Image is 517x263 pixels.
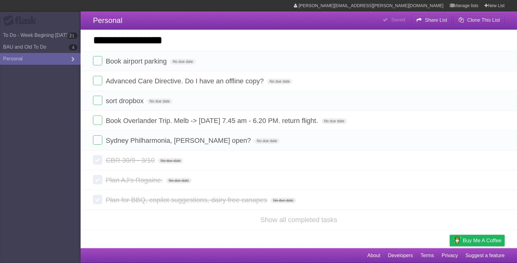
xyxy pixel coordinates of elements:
span: No due date [254,138,280,144]
a: Developers [388,250,413,261]
b: 21 [66,33,77,39]
span: No due date [170,59,195,64]
img: Buy me a coffee [453,235,461,246]
label: Done [93,135,102,145]
b: 4 [69,44,77,50]
div: Flask [3,15,40,26]
span: No due date [166,178,191,183]
b: Share List [425,17,447,23]
span: No due date [158,158,183,164]
span: Book Overlander Trip. Melb -> [DATE] 7.45 am - 6.20 PM. return flight. [106,117,320,125]
button: Share List [411,15,452,26]
span: Plan AJ's Rogaine. [106,176,164,184]
span: sort dropbox [106,97,145,105]
span: Sydney Philharmonia, [PERSON_NAME] open? [106,137,252,144]
a: Suggest a feature [466,250,505,261]
a: Privacy [442,250,458,261]
span: Advanced Care Directive. Do I have an offline copy? [106,77,265,85]
span: No due date [321,118,347,124]
span: No due date [267,79,292,84]
span: Buy me a coffee [463,235,502,246]
b: Clone This List [467,17,500,23]
span: No due date [147,99,172,104]
label: Done [93,76,102,85]
label: Done [93,116,102,125]
button: Clone This List [453,15,505,26]
label: Done [93,175,102,184]
a: About [367,250,380,261]
a: Terms [421,250,434,261]
span: CBR 30/9 - 3/10 [106,156,156,164]
label: Done [93,96,102,105]
a: Buy me a coffee [450,235,505,246]
label: Done [93,155,102,164]
span: Book airport parking [106,57,168,65]
span: Personal [93,16,122,24]
label: Done [93,56,102,65]
b: Saved [391,17,405,22]
a: Show all completed tasks [260,216,337,224]
span: No due date [271,198,296,203]
span: Plan for BBQ, copilot suggestions, dairy free canapes [106,196,269,204]
label: Done [93,195,102,204]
